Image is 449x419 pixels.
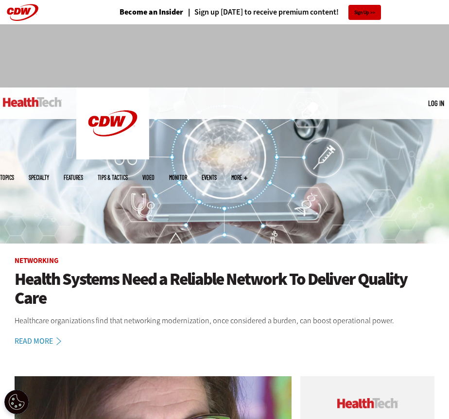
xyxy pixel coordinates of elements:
a: Features [64,175,83,180]
span: More [231,175,247,180]
span: Specialty [29,175,49,180]
a: Health Systems Need a Reliable Network To Deliver Quality Care [15,270,434,307]
a: MonITor [169,175,187,180]
div: User menu [428,98,444,108]
a: Become an Insider [120,8,183,16]
p: Healthcare organizations find that networking modernization, once considered a burden, can boost ... [15,314,434,327]
img: cdw insider logo [337,398,398,408]
a: CDW [76,152,149,162]
img: Home [3,97,62,107]
a: Video [142,175,155,180]
a: Tips & Tactics [98,175,128,180]
a: Log in [428,99,444,107]
img: Home [76,87,149,159]
a: Networking [15,256,59,265]
div: Cookie Settings [4,390,29,414]
a: Read More [15,337,72,345]
button: Open Preferences [4,390,29,414]
a: Sign up [DATE] to receive premium content! [183,8,339,16]
a: Events [202,175,217,180]
a: Sign Up [348,5,381,20]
